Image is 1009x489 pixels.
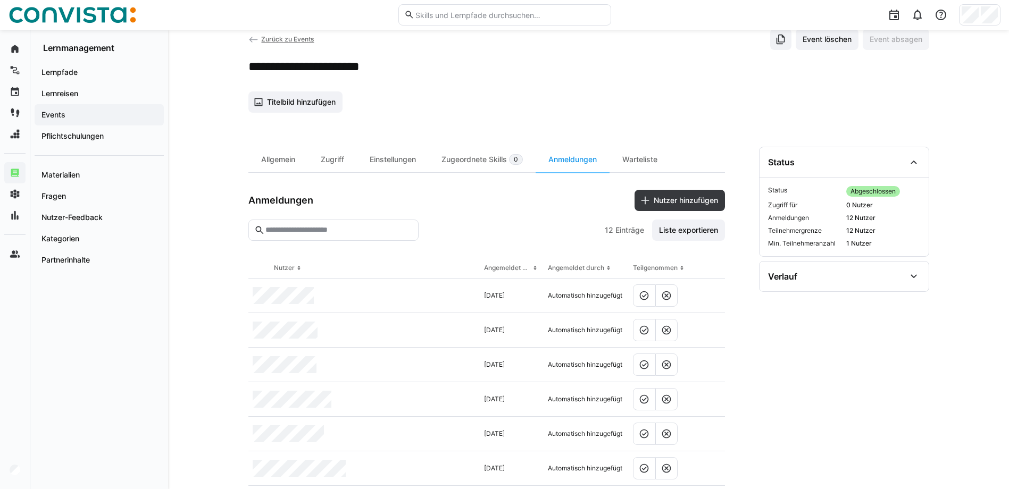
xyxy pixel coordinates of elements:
[657,225,720,235] span: Liste exportieren
[768,201,842,209] span: Zugriff für
[548,326,622,334] span: Automatisch hinzugefügt
[652,220,725,241] button: Liste exportieren
[801,34,853,45] span: Event löschen
[633,264,678,272] div: Teilgenommen
[768,214,842,222] span: Anmeldungen
[514,155,518,164] span: 0
[610,147,670,172] div: Warteliste
[357,147,429,172] div: Einstellungen
[850,187,896,196] span: Abgeschlossen
[548,429,622,438] span: Automatisch hinzugefügt
[265,97,337,107] span: Titelbild hinzufügen
[768,226,842,235] span: Teilnehmergrenze
[846,226,920,235] span: 12 Nutzer
[768,186,842,197] span: Status
[429,147,536,172] div: Zugeordnete Skills
[248,35,314,43] a: Zurück zu Events
[868,34,924,45] span: Event absagen
[846,214,920,222] span: 12 Nutzer
[768,271,797,282] div: Verlauf
[414,10,605,20] input: Skills und Lernpfade durchsuchen…
[536,147,610,172] div: Anmeldungen
[768,157,795,167] div: Status
[548,360,622,369] span: Automatisch hinzugefügt
[308,147,357,172] div: Zugriff
[768,239,842,248] span: Min. Teilnehmeranzahl
[484,429,505,438] span: [DATE]
[484,291,505,300] span: [DATE]
[635,190,725,211] button: Nutzer hinzufügen
[248,195,313,206] h3: Anmeldungen
[484,395,505,403] span: [DATE]
[248,147,308,172] div: Allgemein
[548,464,622,473] span: Automatisch hinzugefügt
[484,360,505,369] span: [DATE]
[261,35,314,43] span: Zurück zu Events
[863,29,929,50] button: Event absagen
[484,326,505,334] span: [DATE]
[484,264,531,272] div: Angemeldet am
[615,225,644,235] span: Einträge
[652,195,720,206] span: Nutzer hinzufügen
[548,395,622,403] span: Automatisch hinzugefügt
[846,239,920,248] span: 1 Nutzer
[796,29,858,50] button: Event löschen
[548,264,604,272] div: Angemeldet durch
[248,91,343,113] button: Titelbild hinzufügen
[548,291,622,300] span: Automatisch hinzugefügt
[484,464,505,473] span: [DATE]
[605,225,613,235] span: 12
[274,264,295,272] div: Nutzer
[846,201,920,209] span: 0 Nutzer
